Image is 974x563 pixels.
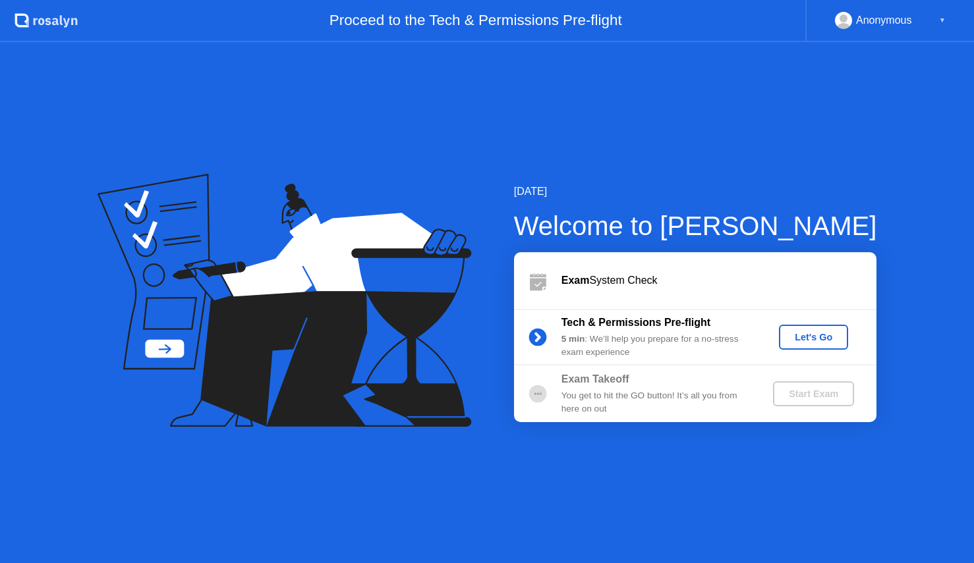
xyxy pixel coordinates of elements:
[561,334,585,344] b: 5 min
[514,184,877,200] div: [DATE]
[779,325,848,350] button: Let's Go
[561,317,710,328] b: Tech & Permissions Pre-flight
[856,12,912,29] div: Anonymous
[561,389,751,416] div: You get to hit the GO button! It’s all you from here on out
[939,12,946,29] div: ▼
[561,275,590,286] b: Exam
[773,381,854,406] button: Start Exam
[561,373,629,385] b: Exam Takeoff
[784,332,843,342] div: Let's Go
[561,273,876,288] div: System Check
[561,333,751,360] div: : We’ll help you prepare for a no-stress exam experience
[514,206,877,246] div: Welcome to [PERSON_NAME]
[778,389,849,399] div: Start Exam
